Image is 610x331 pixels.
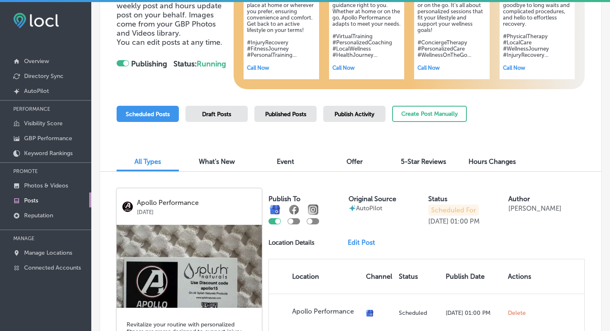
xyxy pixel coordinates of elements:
[268,195,300,203] label: Publish To
[346,158,363,165] span: Offer
[24,150,73,157] p: Keyword Rankings
[428,217,449,225] p: [DATE]
[428,204,479,216] p: Scheduled For
[401,158,446,165] span: 5-Star Reviews
[24,58,49,65] p: Overview
[395,259,442,294] th: Status
[24,135,72,142] p: GBP Performance
[24,182,68,189] p: Photos & Videos
[268,239,315,246] p: Location Details
[428,195,447,203] label: Status
[446,309,501,316] p: [DATE] 01:00 PM
[134,158,161,165] span: All Types
[349,195,396,203] label: Original Source
[126,111,170,118] span: Scheduled Posts
[508,195,530,203] label: Author
[277,158,294,165] span: Event
[24,197,38,204] p: Posts
[137,199,256,207] p: Apollo Performance
[334,111,374,118] span: Publish Activity
[508,309,526,317] span: Delete
[508,204,561,212] p: [PERSON_NAME]
[356,204,382,212] p: AutoPilot
[468,158,516,165] span: Hours Changes
[450,217,480,225] p: 01:00 PM
[505,259,534,294] th: Actions
[24,120,63,127] p: Visibility Score
[24,212,53,219] p: Reputation
[363,259,395,294] th: Channel
[202,111,231,118] span: Draft Posts
[348,239,382,246] a: Edit Post
[269,259,363,294] th: Location
[117,38,222,47] span: You can edit posts at any time.
[199,158,235,165] span: What's New
[13,13,59,28] img: fda3e92497d09a02dc62c9cd864e3231.png
[265,111,306,118] span: Published Posts
[137,207,256,215] p: [DATE]
[392,106,467,122] button: Create Post Manually
[292,307,359,315] p: Apollo Performance
[131,59,167,68] strong: Publishing
[24,264,81,271] p: Connected Accounts
[349,204,356,212] img: autopilot-icon
[24,73,63,80] p: Directory Sync
[442,259,505,294] th: Publish Date
[197,59,226,68] span: Running
[117,225,262,308] img: 189a3864-6a3f-41b1-ac6a-3df7c856a022IMG_3949.jpeg
[399,309,439,316] p: Scheduled
[24,88,49,95] p: AutoPilot
[173,59,226,68] strong: Status:
[24,249,72,256] p: Manage Locations
[122,202,133,212] img: logo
